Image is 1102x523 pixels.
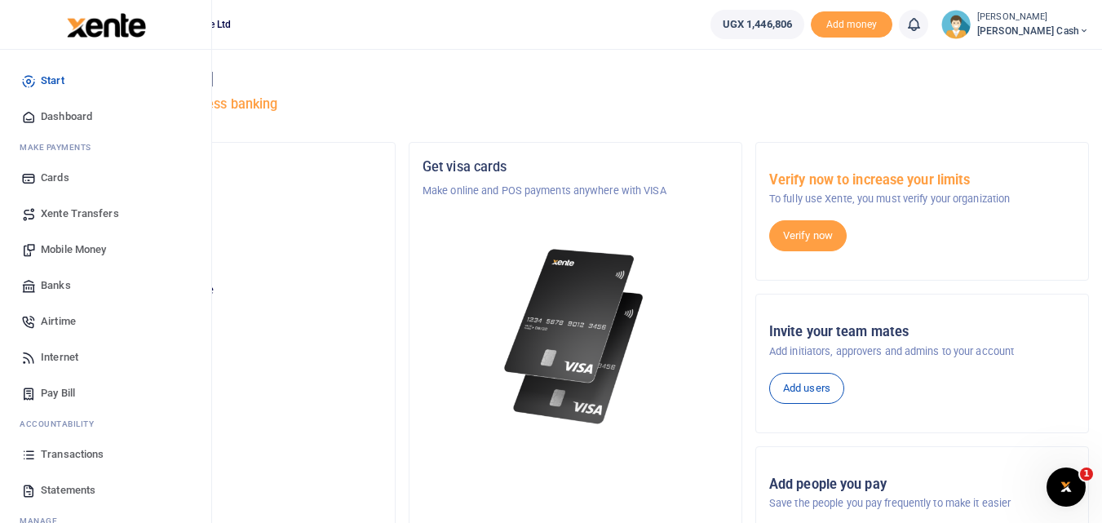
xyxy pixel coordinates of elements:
[13,135,198,160] li: M
[13,99,198,135] a: Dashboard
[941,10,971,39] img: profile-user
[13,304,198,339] a: Airtime
[13,437,198,472] a: Transactions
[723,16,792,33] span: UGX 1,446,806
[704,10,811,39] li: Wallet ballance
[41,109,92,125] span: Dashboard
[41,313,76,330] span: Airtime
[32,418,94,430] span: countability
[977,24,1089,38] span: [PERSON_NAME] Cash
[28,141,91,153] span: ake Payments
[769,172,1075,188] h5: Verify now to increase your limits
[41,385,75,401] span: Pay Bill
[13,339,198,375] a: Internet
[769,324,1075,340] h5: Invite your team mates
[13,268,198,304] a: Banks
[811,17,892,29] a: Add money
[41,206,119,222] span: Xente Transfers
[423,183,728,199] p: Make online and POS payments anywhere with VISA
[1080,468,1093,481] span: 1
[41,349,78,366] span: Internet
[769,220,847,251] a: Verify now
[769,373,844,404] a: Add users
[67,13,146,38] img: logo-large
[62,96,1089,113] h5: Welcome to better business banking
[76,282,382,299] p: Your current account balance
[13,375,198,411] a: Pay Bill
[423,159,728,175] h5: Get visa cards
[811,11,892,38] span: Add money
[13,472,198,508] a: Statements
[769,495,1075,512] p: Save the people you pay frequently to make it easier
[76,246,382,263] p: [PERSON_NAME] Cash
[13,232,198,268] a: Mobile Money
[76,159,382,175] h5: Organization
[41,446,104,463] span: Transactions
[41,277,71,294] span: Banks
[769,476,1075,493] h5: Add people you pay
[13,63,198,99] a: Start
[76,222,382,238] h5: Account
[62,70,1089,88] h4: Hello [PERSON_NAME]
[76,183,382,199] p: Namirembe Guest House Ltd
[13,196,198,232] a: Xente Transfers
[811,11,892,38] li: Toup your wallet
[13,411,198,437] li: Ac
[1047,468,1086,507] iframe: Intercom live chat
[710,10,804,39] a: UGX 1,446,806
[977,11,1089,24] small: [PERSON_NAME]
[41,170,69,186] span: Cards
[41,73,64,89] span: Start
[499,238,653,435] img: xente-_physical_cards.png
[13,160,198,196] a: Cards
[769,191,1075,207] p: To fully use Xente, you must verify your organization
[76,303,382,319] h5: UGX 1,446,806
[41,482,95,499] span: Statements
[769,343,1075,360] p: Add initiators, approvers and admins to your account
[65,18,146,30] a: logo-small logo-large logo-large
[941,10,1089,39] a: profile-user [PERSON_NAME] [PERSON_NAME] Cash
[41,242,106,258] span: Mobile Money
